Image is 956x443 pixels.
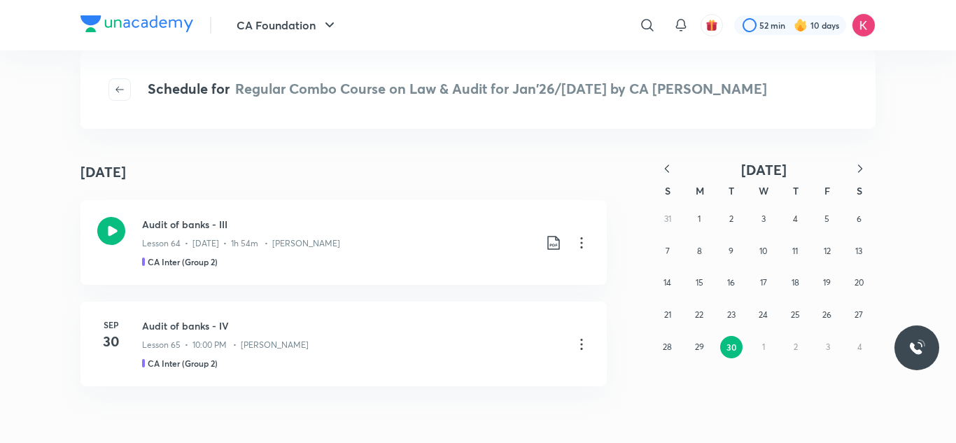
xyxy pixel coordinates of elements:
button: September 13, 2025 [848,240,870,262]
p: Lesson 64 • [DATE] • 1h 54m • [PERSON_NAME] [142,237,340,250]
abbr: September 11, 2025 [792,246,798,256]
button: September 10, 2025 [752,240,775,262]
button: September 6, 2025 [848,208,870,230]
abbr: September 12, 2025 [824,246,831,256]
h5: CA Inter (Group 2) [148,357,218,370]
abbr: September 13, 2025 [855,246,862,256]
abbr: Tuesday [729,184,734,197]
abbr: September 8, 2025 [697,246,702,256]
abbr: Friday [824,184,830,197]
h5: CA Inter (Group 2) [148,255,218,268]
button: September 20, 2025 [848,272,870,294]
img: streak [794,18,808,32]
abbr: September 24, 2025 [759,309,768,320]
abbr: Wednesday [759,184,768,197]
abbr: September 29, 2025 [695,342,704,352]
span: [DATE] [741,160,787,179]
abbr: Saturday [857,184,862,197]
button: September 19, 2025 [816,272,838,294]
abbr: September 28, 2025 [663,342,672,352]
h6: Sep [97,318,125,331]
abbr: September 23, 2025 [727,309,736,320]
button: September 7, 2025 [656,240,679,262]
img: Keshav sachdeva [852,13,876,37]
h3: Audit of banks - IV [142,318,562,333]
abbr: September 18, 2025 [792,277,799,288]
img: Company Logo [80,15,193,32]
button: September 12, 2025 [816,240,838,262]
abbr: September 27, 2025 [855,309,863,320]
abbr: September 1, 2025 [698,213,701,224]
button: September 29, 2025 [688,336,710,358]
button: September 26, 2025 [816,304,838,326]
button: September 28, 2025 [656,336,679,358]
button: September 8, 2025 [688,240,710,262]
button: September 25, 2025 [784,304,806,326]
button: September 5, 2025 [816,208,838,230]
h4: 30 [97,331,125,352]
button: [DATE] [682,161,845,178]
abbr: September 9, 2025 [729,246,733,256]
abbr: September 15, 2025 [696,277,703,288]
h4: [DATE] [80,162,126,183]
span: Regular Combo Course on Law & Audit for Jan'26/[DATE] by CA [PERSON_NAME] [235,79,767,98]
abbr: Monday [696,184,704,197]
img: avatar [705,19,718,31]
button: September 24, 2025 [752,304,775,326]
button: CA Foundation [228,11,346,39]
a: Audit of banks - IIILesson 64 • [DATE] • 1h 54m • [PERSON_NAME]CA Inter (Group 2) [80,200,607,285]
abbr: September 3, 2025 [761,213,766,224]
button: September 27, 2025 [848,304,870,326]
button: September 2, 2025 [720,208,743,230]
button: September 3, 2025 [752,208,775,230]
abbr: September 10, 2025 [759,246,767,256]
button: avatar [701,14,723,36]
abbr: September 21, 2025 [664,309,671,320]
abbr: September 22, 2025 [695,309,703,320]
button: September 9, 2025 [720,240,743,262]
img: ttu [908,339,925,356]
button: September 23, 2025 [720,304,743,326]
button: September 14, 2025 [656,272,679,294]
button: September 15, 2025 [688,272,710,294]
abbr: Sunday [665,184,670,197]
h4: Schedule for [148,78,767,101]
abbr: September 25, 2025 [791,309,800,320]
button: September 4, 2025 [784,208,806,230]
abbr: September 26, 2025 [822,309,831,320]
a: Sep30Audit of banks - IVLesson 65 • 10:00 PM • [PERSON_NAME]CA Inter (Group 2) [80,302,607,386]
abbr: Thursday [793,184,799,197]
abbr: September 20, 2025 [855,277,864,288]
abbr: September 2, 2025 [729,213,733,224]
abbr: September 5, 2025 [824,213,829,224]
abbr: September 19, 2025 [823,277,831,288]
abbr: September 14, 2025 [663,277,671,288]
abbr: September 30, 2025 [726,342,737,353]
button: September 11, 2025 [784,240,806,262]
a: Company Logo [80,15,193,36]
button: September 1, 2025 [688,208,710,230]
button: September 22, 2025 [688,304,710,326]
button: September 21, 2025 [656,304,679,326]
abbr: September 6, 2025 [857,213,862,224]
abbr: September 17, 2025 [760,277,767,288]
p: Lesson 65 • 10:00 PM • [PERSON_NAME] [142,339,309,351]
button: September 18, 2025 [784,272,806,294]
button: September 30, 2025 [720,336,743,358]
abbr: September 4, 2025 [793,213,798,224]
abbr: September 16, 2025 [727,277,735,288]
button: September 17, 2025 [752,272,775,294]
h3: Audit of banks - III [142,217,534,232]
button: September 16, 2025 [720,272,743,294]
abbr: September 7, 2025 [666,246,670,256]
